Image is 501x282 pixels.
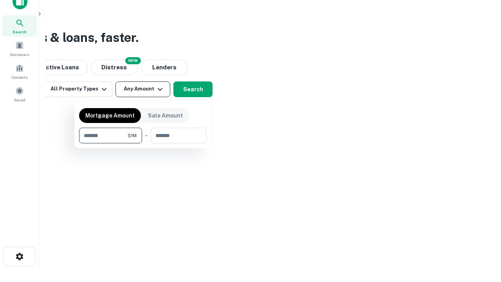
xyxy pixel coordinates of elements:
[148,111,183,120] p: Sale Amount
[145,128,148,143] div: -
[85,111,135,120] p: Mortgage Amount
[462,219,501,257] iframe: Chat Widget
[128,132,137,139] span: $1M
